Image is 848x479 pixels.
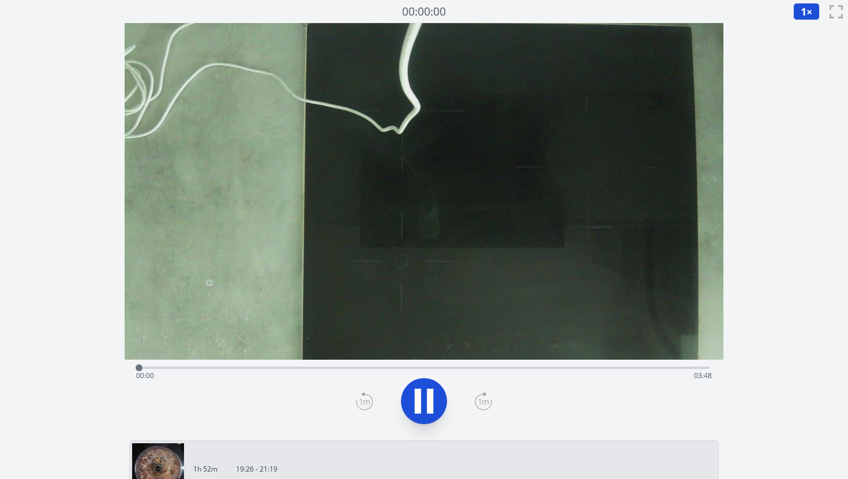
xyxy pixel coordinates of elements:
[236,465,277,474] p: 19:26 - 21:19
[793,3,820,20] button: 1×
[694,371,712,380] span: 03:48
[402,3,446,20] a: 00:00:00
[801,5,806,18] span: 1
[193,465,217,474] p: 1h 52m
